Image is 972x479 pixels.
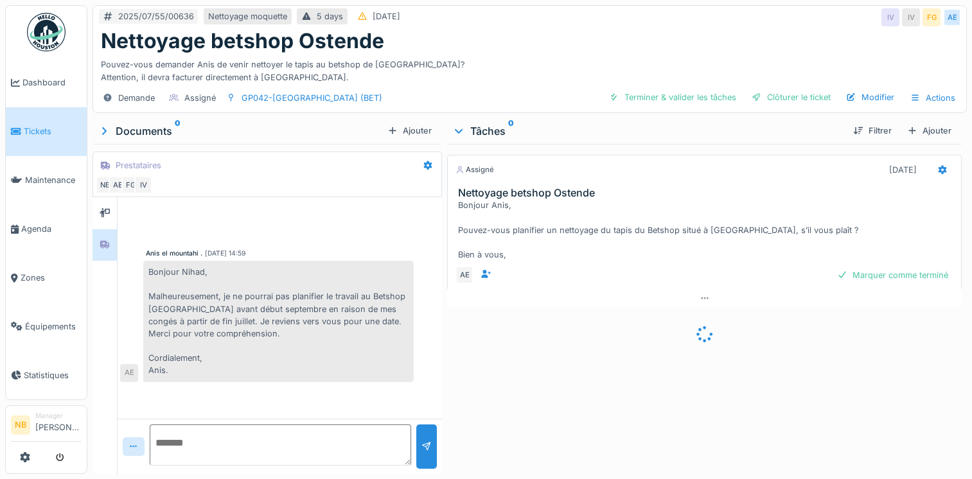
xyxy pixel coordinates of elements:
[6,205,87,254] a: Agenda
[604,89,741,106] div: Terminer & valider les tâches
[6,58,87,107] a: Dashboard
[96,176,114,194] div: NB
[27,13,66,51] img: Badge_color-CXgf-gQk.svg
[848,122,897,139] div: Filtrer
[134,176,152,194] div: IV
[101,53,959,83] div: Pouvez-vous demander Anis de venir nettoyer le tapis au betshop de [GEOGRAPHIC_DATA]? Attention, ...
[116,159,161,171] div: Prestataires
[101,29,384,53] h1: Nettoyage betshop Ostende
[22,76,82,89] span: Dashboard
[832,266,953,284] div: Marquer comme terminé
[6,254,87,302] a: Zones
[373,10,400,22] div: [DATE]
[121,176,139,194] div: FG
[902,8,920,26] div: IV
[11,411,82,442] a: NB Manager[PERSON_NAME]
[6,302,87,351] a: Équipements
[205,248,245,258] div: [DATE] 14:59
[508,123,514,139] sup: 0
[21,272,82,284] span: Zones
[35,411,82,421] div: Manager
[455,266,473,284] div: AE
[11,415,30,435] li: NB
[6,107,87,156] a: Tickets
[184,92,216,104] div: Assigné
[452,123,843,139] div: Tâches
[208,10,287,22] div: Nettoyage moquette
[6,156,87,205] a: Maintenance
[6,351,87,399] a: Statistiques
[25,174,82,186] span: Maintenance
[24,125,82,137] span: Tickets
[747,89,836,106] div: Clôturer le ticket
[175,123,181,139] sup: 0
[118,10,194,22] div: 2025/07/55/00636
[25,320,82,333] span: Équipements
[458,187,956,199] h3: Nettoyage betshop Ostende
[902,122,957,139] div: Ajouter
[35,411,82,439] li: [PERSON_NAME]
[889,164,917,176] div: [DATE]
[143,261,414,382] div: Bonjour Nihad, Malheureusement, je ne pourrai pas planifier le travail au Betshop [GEOGRAPHIC_DAT...
[146,248,202,258] div: Anis el mountahi .
[382,122,437,139] div: Ajouter
[455,164,494,175] div: Assigné
[24,369,82,381] span: Statistiques
[923,8,941,26] div: FG
[943,8,961,26] div: AE
[120,364,138,382] div: AE
[109,176,127,194] div: AE
[905,89,961,107] div: Actions
[841,89,899,106] div: Modifier
[242,92,382,104] div: GP042-[GEOGRAPHIC_DATA] (BET)
[458,199,956,261] div: Bonjour Anis, Pouvez-vous planifier un nettoyage du tapis du Betshop situé à [GEOGRAPHIC_DATA], s...
[21,223,82,235] span: Agenda
[98,123,382,139] div: Documents
[118,92,155,104] div: Demande
[881,8,899,26] div: IV
[317,10,343,22] div: 5 days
